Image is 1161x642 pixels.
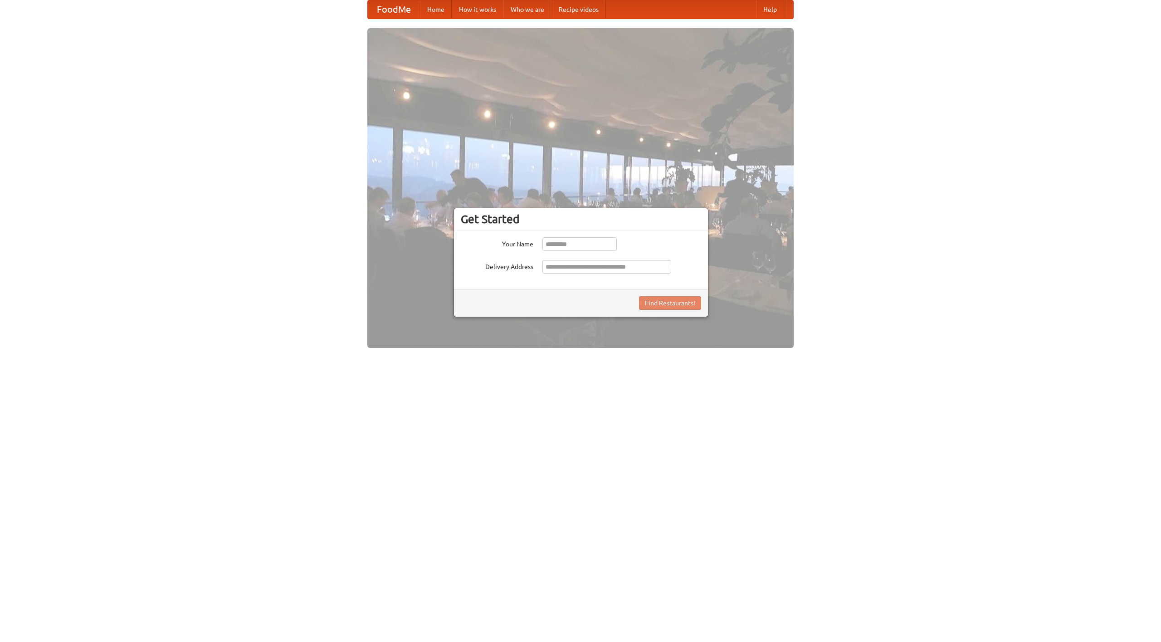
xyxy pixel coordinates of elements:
a: Help [756,0,784,19]
label: Delivery Address [461,260,533,271]
button: Find Restaurants! [639,296,701,310]
h3: Get Started [461,212,701,226]
a: Home [420,0,452,19]
label: Your Name [461,237,533,249]
a: FoodMe [368,0,420,19]
a: Recipe videos [551,0,606,19]
a: How it works [452,0,503,19]
a: Who we are [503,0,551,19]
